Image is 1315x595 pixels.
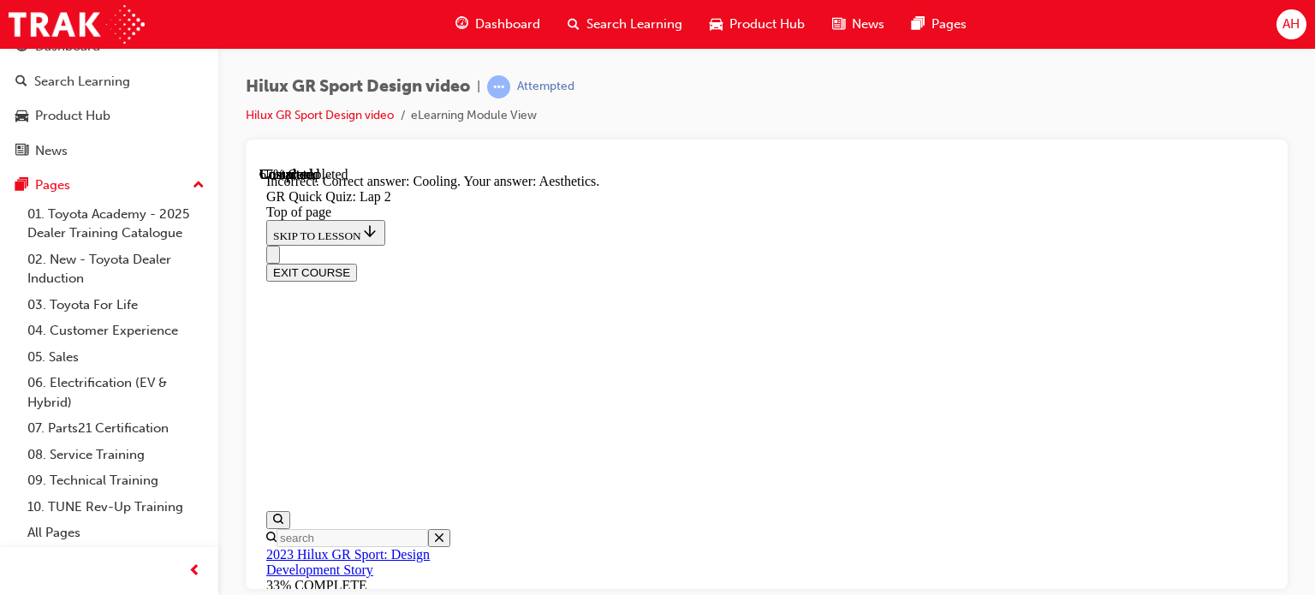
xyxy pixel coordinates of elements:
[21,415,211,442] a: 07. Parts21 Certification
[7,100,211,132] a: Product Hub
[7,380,170,410] a: 2023 Hilux GR Sport: Design Development Story
[586,15,682,34] span: Search Learning
[21,520,211,546] a: All Pages
[21,292,211,318] a: 03. Toyota For Life
[15,144,28,159] span: news-icon
[455,14,468,35] span: guage-icon
[7,7,1008,22] div: Incorrect. Correct answer: Cooling. Your answer: Aesthetics.
[34,72,130,92] div: Search Learning
[21,370,211,415] a: 06. Electrification (EV & Hybrid)
[7,53,126,79] button: SKIP TO LESSON
[487,75,510,98] span: learningRecordVerb_ATTEMPT-icon
[696,7,818,42] a: car-iconProduct Hub
[568,14,580,35] span: search-icon
[14,62,119,75] span: SKIP TO LESSON
[7,97,98,115] button: EXIT COURSE
[7,344,31,362] button: Open search menu
[852,15,884,34] span: News
[193,175,205,197] span: up-icon
[188,561,201,582] span: prev-icon
[246,77,470,97] span: Hilux GR Sport Design video
[7,79,21,97] button: Close navigation menu
[35,176,70,195] div: Pages
[21,494,211,521] a: 10. TUNE Rev-Up Training
[15,74,27,90] span: search-icon
[818,7,898,42] a: news-iconNews
[15,109,28,124] span: car-icon
[169,362,191,380] button: Close search menu
[7,411,234,426] div: 33% COMPLETE
[7,66,211,98] a: Search Learning
[21,467,211,494] a: 09. Technical Training
[832,14,845,35] span: news-icon
[442,7,554,42] a: guage-iconDashboard
[912,14,925,35] span: pages-icon
[21,344,211,371] a: 05. Sales
[15,178,28,193] span: pages-icon
[7,170,211,201] button: Pages
[7,38,1008,53] div: Top of page
[710,14,723,35] span: car-icon
[35,141,68,161] div: News
[931,15,967,34] span: Pages
[9,5,145,44] img: Trak
[411,106,537,126] li: eLearning Module View
[21,201,211,247] a: 01. Toyota Academy - 2025 Dealer Training Catalogue
[7,27,211,170] button: DashboardSearch LearningProduct HubNews
[7,135,211,167] a: News
[898,7,980,42] a: pages-iconPages
[21,442,211,468] a: 08. Service Training
[1282,15,1300,34] span: AH
[21,318,211,344] a: 04. Customer Experience
[1276,9,1306,39] button: AH
[729,15,805,34] span: Product Hub
[517,79,574,95] div: Attempted
[475,15,540,34] span: Dashboard
[21,247,211,292] a: 02. New - Toyota Dealer Induction
[35,106,110,126] div: Product Hub
[17,362,169,380] input: Search
[477,77,480,97] span: |
[246,108,394,122] a: Hilux GR Sport Design video
[554,7,696,42] a: search-iconSearch Learning
[7,22,1008,38] div: GR Quick Quiz: Lap 2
